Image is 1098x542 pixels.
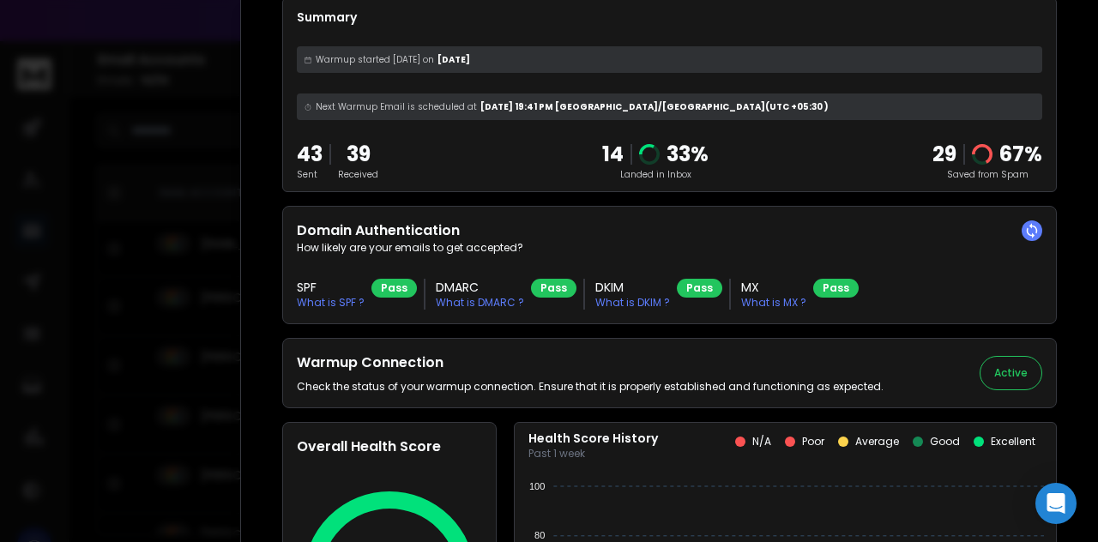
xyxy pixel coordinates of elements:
div: Pass [531,279,576,298]
div: Pass [677,279,722,298]
p: Landed in Inbox [602,168,709,181]
p: How likely are your emails to get accepted? [297,241,1042,255]
span: Next Warmup Email is scheduled at [316,100,477,113]
h3: MX [741,279,806,296]
p: 39 [338,141,378,168]
p: What is DMARC ? [436,296,524,310]
p: Saved from Spam [932,168,1042,181]
tspan: 100 [529,481,545,491]
div: [DATE] [297,46,1042,73]
p: Summary [297,9,1042,26]
p: Sent [297,168,323,181]
span: Warmup started [DATE] on [316,53,434,66]
div: Pass [813,279,859,298]
p: What is DKIM ? [595,296,670,310]
h2: Warmup Connection [297,352,884,373]
p: Health Score History [528,430,658,447]
strong: 29 [932,140,956,168]
h2: Domain Authentication [297,220,1042,241]
p: Excellent [991,435,1035,449]
p: 67 % [999,141,1042,168]
p: 33 % [667,141,709,168]
p: Received [338,168,378,181]
div: [DATE] 19:41 PM [GEOGRAPHIC_DATA]/[GEOGRAPHIC_DATA] (UTC +05:30 ) [297,93,1042,120]
h2: Overall Health Score [297,437,482,457]
button: Active [980,356,1042,390]
h3: DKIM [595,279,670,296]
div: Open Intercom Messenger [1035,483,1077,524]
p: Good [930,435,960,449]
p: N/A [752,435,771,449]
p: 43 [297,141,323,168]
p: What is MX ? [741,296,806,310]
p: What is SPF ? [297,296,365,310]
p: Poor [802,435,824,449]
p: 14 [602,141,624,168]
tspan: 80 [534,530,545,540]
p: Average [855,435,899,449]
p: Past 1 week [528,447,658,461]
p: Check the status of your warmup connection. Ensure that it is properly established and functionin... [297,380,884,394]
